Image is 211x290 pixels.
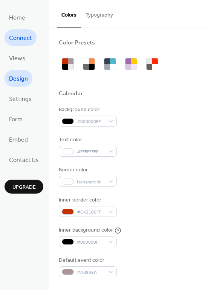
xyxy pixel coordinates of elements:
[5,50,30,66] a: Views
[59,166,115,174] div: Border color
[77,178,105,186] span: transparent
[59,196,115,204] div: Inner border color
[9,134,28,146] span: Embed
[9,12,25,24] span: Home
[59,106,115,114] div: Background color
[59,90,83,98] div: Calendar
[5,111,27,127] a: Form
[59,136,115,144] div: Text color
[77,269,105,276] span: #AB969A
[9,114,23,126] span: Form
[59,39,95,47] div: Color Presets
[77,238,105,246] span: #000000FF
[5,29,37,46] a: Connect
[9,93,32,105] span: Settings
[9,53,25,65] span: Views
[77,118,105,126] span: #000000FF
[59,256,115,264] div: Default event color
[77,208,105,216] span: #C43100FF
[12,183,36,191] span: Upgrade
[9,154,39,166] span: Contact Us
[9,32,32,44] span: Connect
[5,9,30,26] a: Home
[5,180,43,194] button: Upgrade
[77,148,105,156] span: #FFFFFFFF
[5,70,32,87] a: Design
[9,73,28,85] span: Design
[5,131,32,148] a: Embed
[5,151,43,168] a: Contact Us
[5,90,36,107] a: Settings
[59,226,113,234] div: Inner background color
